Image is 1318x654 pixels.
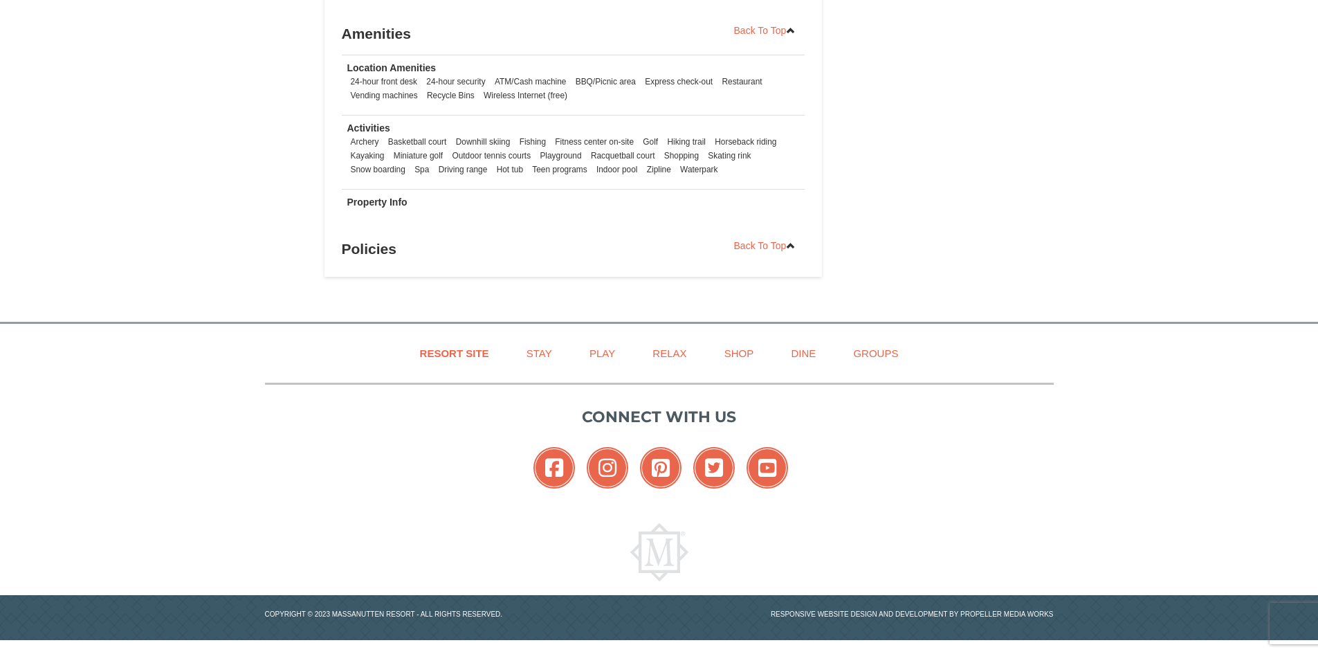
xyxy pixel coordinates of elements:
li: Express check-out [641,75,716,89]
li: Racquetball court [587,149,659,163]
li: Skating rink [704,149,754,163]
strong: Property Info [347,197,408,208]
li: Outdoor tennis courts [448,149,534,163]
li: Snow boarding [347,163,409,176]
li: Teen programs [529,163,590,176]
img: Massanutten Resort Logo [630,523,688,581]
li: Fishing [516,135,549,149]
p: Connect with us [265,406,1054,428]
strong: Location Amenities [347,62,437,73]
h3: Policies [342,235,805,263]
li: Hiking trail [663,135,709,149]
li: Shopping [661,149,702,163]
li: Horseback riding [711,135,780,149]
li: Kayaking [347,149,388,163]
a: Back To Top [725,235,805,256]
li: Restaurant [718,75,765,89]
strong: Activities [347,122,390,134]
a: Play [572,338,632,369]
a: Dine [774,338,833,369]
li: ATM/Cash machine [491,75,570,89]
a: Stay [509,338,569,369]
li: Golf [639,135,661,149]
li: 24-hour security [423,75,488,89]
li: Miniature golf [390,149,446,163]
li: Wireless Internet (free) [480,89,571,102]
li: Spa [411,163,432,176]
li: BBQ/Picnic area [572,75,639,89]
li: Driving range [435,163,491,176]
a: Responsive website design and development by Propeller Media Works [771,610,1054,618]
p: Copyright © 2023 Massanutten Resort - All Rights Reserved. [255,609,659,619]
li: 24-hour front desk [347,75,421,89]
a: Groups [836,338,915,369]
li: Recycle Bins [423,89,478,102]
li: Vending machines [347,89,421,102]
li: Playground [536,149,585,163]
a: Resort Site [403,338,506,369]
li: Archery [347,135,383,149]
li: Basketball court [385,135,450,149]
li: Indoor pool [593,163,641,176]
h3: Amenities [342,20,805,48]
li: Zipline [643,163,675,176]
a: Back To Top [725,20,805,41]
li: Fitness center on-site [551,135,637,149]
li: Hot tub [493,163,527,176]
li: Downhill skiing [452,135,514,149]
a: Relax [635,338,704,369]
a: Shop [707,338,771,369]
li: Waterpark [677,163,721,176]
